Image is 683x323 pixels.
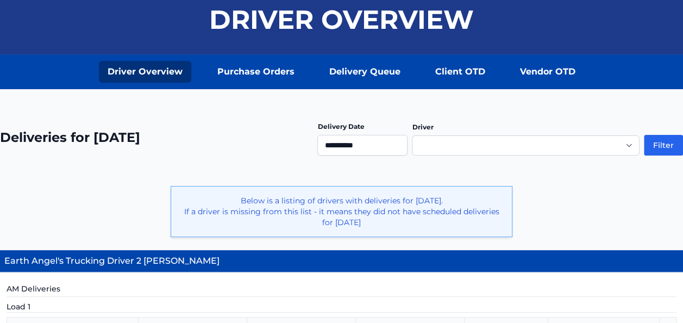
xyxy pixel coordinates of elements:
[427,61,494,83] a: Client OTD
[511,61,584,83] a: Vendor OTD
[317,122,364,131] label: Delivery Date
[7,301,676,313] h5: Load 1
[209,61,303,83] a: Purchase Orders
[209,7,474,33] h1: Driver Overview
[99,61,191,83] a: Driver Overview
[321,61,409,83] a: Delivery Queue
[180,195,503,228] p: Below is a listing of drivers with deliveries for [DATE]. If a driver is missing from this list -...
[644,135,683,156] button: Filter
[317,135,408,156] input: Use the arrow keys to pick a date
[7,283,676,297] h5: AM Deliveries
[412,123,433,131] label: Driver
